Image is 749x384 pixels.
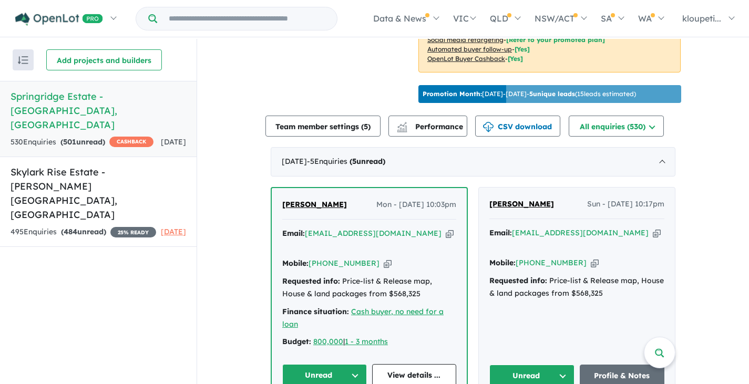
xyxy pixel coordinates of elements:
[18,56,28,64] img: sort.svg
[364,122,368,131] span: 5
[307,157,385,166] span: - 5 Enquir ies
[388,116,467,137] button: Performance
[265,116,381,137] button: Team member settings (5)
[282,336,456,348] div: |
[109,137,153,147] span: CASHBACK
[282,337,311,346] strong: Budget:
[161,227,186,236] span: [DATE]
[282,307,444,329] a: Cash buyer, no need for a loan
[376,199,456,211] span: Mon - [DATE] 10:03pm
[682,13,721,24] span: kloupeti...
[489,199,554,209] span: [PERSON_NAME]
[282,307,349,316] strong: Finance situation:
[506,36,605,44] span: [Refer to your promoted plan]
[427,55,505,63] u: OpenLot Buyer Cashback
[282,200,347,209] span: [PERSON_NAME]
[516,258,587,267] a: [PHONE_NUMBER]
[423,90,482,98] b: Promotion Month:
[11,226,156,238] div: 495 Enquir ies
[587,198,664,211] span: Sun - [DATE] 10:17pm
[282,275,456,300] div: Price-list & Release map, House & land packages from $568,325
[569,116,664,137] button: All enquiries (530)
[475,116,560,137] button: CSV download
[446,228,454,239] button: Copy
[11,136,153,149] div: 530 Enquir ies
[309,258,379,268] a: [PHONE_NUMBER]
[653,227,661,238] button: Copy
[489,276,547,285] strong: Requested info:
[352,157,356,166] span: 5
[282,229,305,238] strong: Email:
[489,228,512,237] strong: Email:
[512,228,649,237] a: [EMAIL_ADDRESS][DOMAIN_NAME]
[489,198,554,211] a: [PERSON_NAME]
[282,258,309,268] strong: Mobile:
[591,257,599,268] button: Copy
[11,89,186,132] h5: Springridge Estate - [GEOGRAPHIC_DATA] , [GEOGRAPHIC_DATA]
[159,7,335,30] input: Try estate name, suburb, builder or developer
[46,49,162,70] button: Add projects and builders
[11,165,186,222] h5: Skylark Rise Estate - [PERSON_NAME][GEOGRAPHIC_DATA] , [GEOGRAPHIC_DATA]
[282,276,340,286] strong: Requested info:
[161,137,186,147] span: [DATE]
[515,45,530,53] span: [Yes]
[529,90,575,98] b: 5 unique leads
[427,45,512,53] u: Automated buyer follow-up
[110,227,156,237] span: 25 % READY
[398,122,463,131] span: Performance
[489,275,664,300] div: Price-list & Release map, House & land packages from $568,325
[350,157,385,166] strong: ( unread)
[508,55,523,63] span: [Yes]
[61,227,106,236] strong: ( unread)
[60,137,105,147] strong: ( unread)
[427,36,504,44] u: Social media retargeting
[63,137,76,147] span: 501
[397,122,407,128] img: line-chart.svg
[345,337,388,346] a: 1 - 3 months
[397,126,407,132] img: bar-chart.svg
[483,122,494,132] img: download icon
[64,227,77,236] span: 484
[15,13,103,26] img: Openlot PRO Logo White
[305,229,442,238] a: [EMAIL_ADDRESS][DOMAIN_NAME]
[489,258,516,267] strong: Mobile:
[282,199,347,211] a: [PERSON_NAME]
[423,89,636,99] p: [DATE] - [DATE] - ( 15 leads estimated)
[313,337,343,346] a: 800,000
[271,147,675,177] div: [DATE]
[384,258,392,269] button: Copy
